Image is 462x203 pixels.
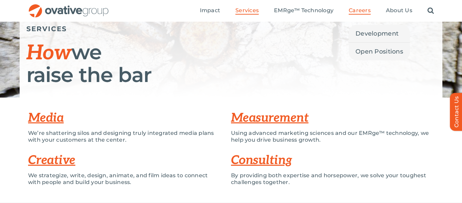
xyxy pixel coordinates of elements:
[231,110,308,125] a: Measurement
[386,7,412,14] span: About Us
[200,7,220,15] a: Impact
[200,7,220,14] span: Impact
[231,130,434,143] p: Using advanced marketing sciences and our EMRge™ technology, we help you drive business growth.
[274,7,333,15] a: EMRge™ Technology
[355,47,403,56] span: Open Positions
[28,3,109,10] a: OG_Full_horizontal_RGB
[26,41,436,86] h1: we raise the bar
[349,7,371,14] span: Careers
[235,7,259,15] a: Services
[26,41,71,65] span: How
[28,172,221,186] p: We strategize, write, design, animate, and film ideas to connect with people and build your busin...
[428,7,434,15] a: Search
[355,29,398,38] span: Development
[28,130,221,143] p: We’re shattering silos and designing truly integrated media plans with your customers at the center.
[26,25,436,33] h5: SERVICES
[28,110,64,125] a: Media
[349,25,410,42] a: Development
[349,7,371,15] a: Careers
[231,172,434,186] p: By providing both expertise and horsepower, we solve your toughest challenges together.
[235,7,259,14] span: Services
[349,43,410,60] a: Open Positions
[28,153,75,168] a: Creative
[274,7,333,14] span: EMRge™ Technology
[386,7,412,15] a: About Us
[231,153,292,168] a: Consulting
